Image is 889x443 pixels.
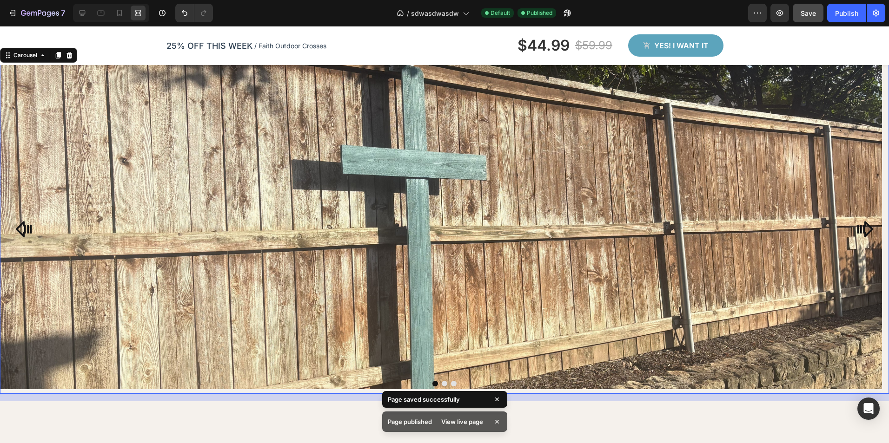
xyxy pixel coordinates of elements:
button: Dot [432,355,438,360]
div: Publish [835,8,858,18]
span: Published [527,9,552,17]
div: Undo/Redo [175,4,213,22]
button: Carousel Back Arrow [7,186,41,220]
button: Dot [442,355,447,360]
p: / Faith Outdoor Crosses [254,15,326,25]
p: 7 [61,7,65,19]
span: Save [801,9,816,17]
button: Yes! i want it [628,8,723,31]
div: View live page [436,415,489,428]
span: / [407,8,409,18]
button: Save [793,4,823,22]
span: sdwasdwasdw [411,8,459,18]
button: Carousel Next Arrow [848,186,882,220]
div: $44.99 [517,7,571,32]
div: Open Intercom Messenger [857,397,880,420]
p: Page saved successfully [388,395,460,404]
span: Default [491,9,510,17]
button: 7 [4,4,69,22]
button: Dot [451,355,457,360]
div: $59.99 [574,10,613,29]
p: 25% OFF THIS WEEK [166,13,252,26]
div: Yes! i want it [654,14,709,25]
button: Publish [827,4,866,22]
p: Page published [388,417,432,426]
div: Carousel [12,25,39,33]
